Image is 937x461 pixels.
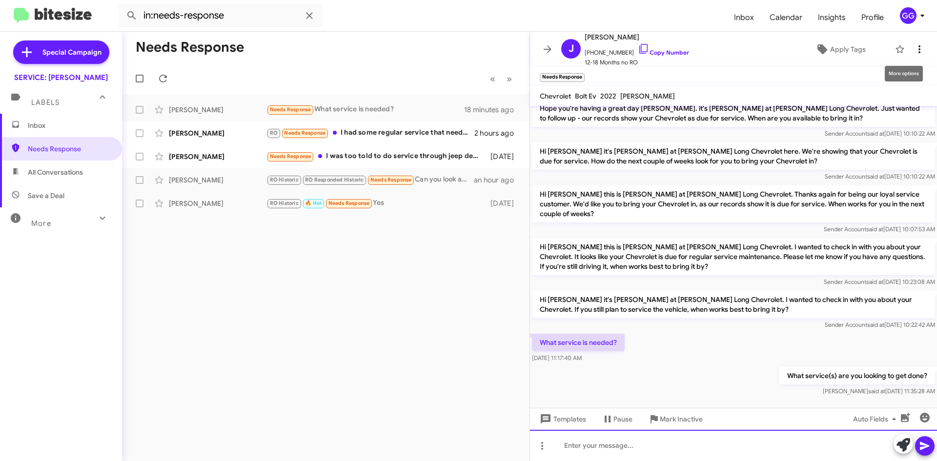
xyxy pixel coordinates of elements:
span: Pause [613,410,632,428]
span: Sender Account [DATE] 10:07:53 AM [824,225,935,233]
span: [DATE] 11:17:40 AM [532,354,582,361]
p: Hi [PERSON_NAME] this is [PERSON_NAME] at [PERSON_NAME] Long Chevrolet. I wanted to check in with... [532,238,935,275]
div: 18 minutes ago [464,105,522,115]
span: Mark Inactive [660,410,703,428]
span: Labels [31,98,60,107]
span: Needs Response [28,144,111,154]
button: GG [892,7,926,24]
span: said at [866,278,883,285]
input: Search [118,4,323,27]
div: GG [900,7,917,24]
button: Pause [594,410,640,428]
a: Copy Number [638,49,689,56]
div: [PERSON_NAME] [169,199,266,208]
span: said at [867,173,884,180]
span: Needs Response [370,177,412,183]
button: Templates [530,410,594,428]
a: Inbox [726,3,762,32]
span: [PHONE_NUMBER] [585,43,689,58]
span: Auto Fields [853,410,900,428]
span: Chevrolet [540,92,571,100]
span: Needs Response [270,153,311,160]
div: an hour ago [474,175,522,185]
div: 2 hours ago [474,128,522,138]
span: said at [867,130,884,137]
span: Needs Response [270,106,311,113]
span: 🔥 Hot [305,200,322,206]
a: Special Campaign [13,40,109,64]
button: Auto Fields [845,410,908,428]
span: Templates [538,410,586,428]
span: Sender Account [DATE] 10:10:22 AM [825,173,935,180]
span: Needs Response [328,200,370,206]
span: RO Responded Historic [305,177,364,183]
span: J [569,41,574,57]
div: [PERSON_NAME] [169,105,266,115]
span: More [31,219,51,228]
div: Yes [266,198,486,209]
span: Needs Response [284,130,326,136]
span: » [507,73,512,85]
span: [PERSON_NAME] [620,92,675,100]
span: RO Historic [270,200,299,206]
a: Calendar [762,3,810,32]
span: Sender Account [DATE] 10:22:42 AM [825,321,935,328]
span: 2022 [600,92,616,100]
span: Apply Tags [830,40,866,58]
p: What service(s) are you looking to get done? [779,367,935,384]
button: Mark Inactive [640,410,711,428]
div: I was too told to do service through jeep dealer ... at least until warranty factory warranty exp... [266,151,486,162]
p: Hi [PERSON_NAME] it's [PERSON_NAME] at [PERSON_NAME] Long Chevrolet. I wanted to check in with yo... [532,291,935,318]
span: said at [867,321,884,328]
p: Hope you're having a great day [PERSON_NAME]. it's [PERSON_NAME] at [PERSON_NAME] Long Chevrolet.... [532,100,935,127]
span: « [490,73,495,85]
div: SERVICE: [PERSON_NAME] [14,73,108,82]
span: [PERSON_NAME] [585,31,689,43]
div: [PERSON_NAME] [169,175,266,185]
span: Bolt Ev [575,92,596,100]
span: RO [270,130,278,136]
span: All Conversations [28,167,83,177]
div: More options [885,66,923,81]
span: 12-18 Months no RO [585,58,689,67]
a: Profile [854,3,892,32]
span: Sender Account [DATE] 10:23:08 AM [824,278,935,285]
span: said at [868,387,885,395]
span: Inbox [28,120,111,130]
div: [PERSON_NAME] [169,152,266,161]
div: I had some regular service that needed to be done [266,127,474,139]
h1: Needs Response [136,40,244,55]
p: What service is needed? [532,334,625,351]
p: Hi [PERSON_NAME] it's [PERSON_NAME] at [PERSON_NAME] Long Chevrolet here. We're showing that your... [532,142,935,170]
button: Apply Tags [790,40,890,58]
span: Sender Account [DATE] 10:10:22 AM [825,130,935,137]
div: [PERSON_NAME] [169,128,266,138]
div: What service is needed? [266,104,464,115]
span: [PERSON_NAME] [DATE] 11:35:28 AM [823,387,935,395]
button: Previous [484,69,501,89]
span: said at [866,225,883,233]
small: Needs Response [540,73,585,82]
span: RO Historic [270,177,299,183]
span: Save a Deal [28,191,64,200]
span: Special Campaign [42,47,102,57]
div: [DATE] [486,152,522,161]
button: Next [501,69,518,89]
a: Insights [810,3,854,32]
p: Hi [PERSON_NAME] this is [PERSON_NAME] at [PERSON_NAME] Long Chevrolet. Thanks again for being ou... [532,185,935,222]
div: [DATE] [486,199,522,208]
nav: Page navigation example [485,69,518,89]
div: Can you look at my carfax and see what services I skipped for my 60k and get me an estimate and l... [266,174,474,185]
